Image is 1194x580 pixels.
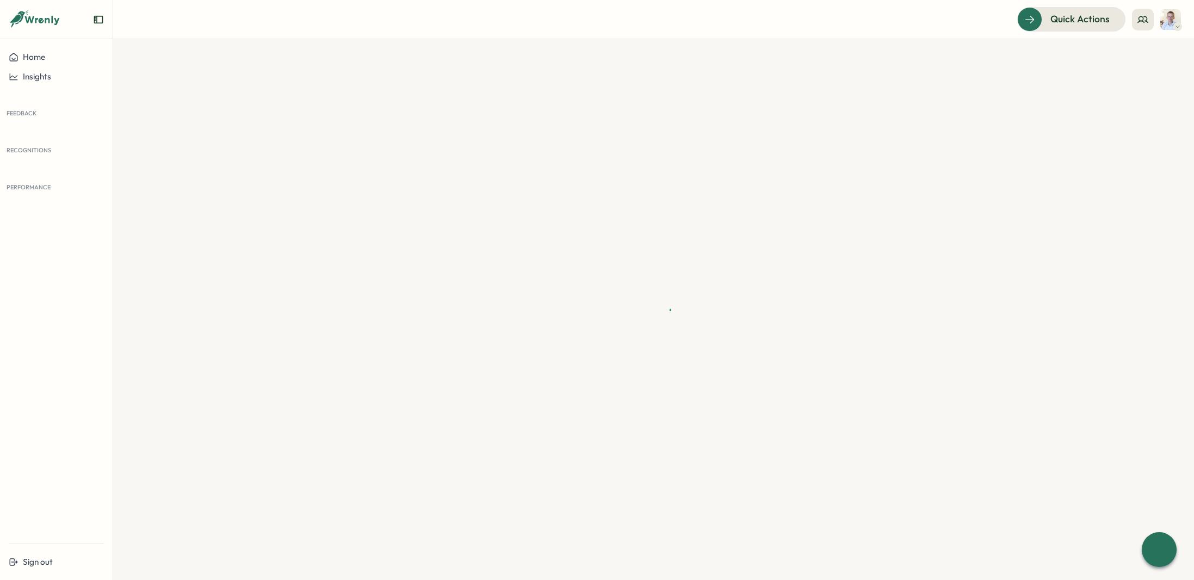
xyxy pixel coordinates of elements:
button: Expand sidebar [93,14,104,25]
img: Thomas Clark [1160,9,1181,30]
span: Quick Actions [1050,12,1110,26]
span: Insights [23,71,51,82]
span: Sign out [23,557,53,567]
span: Home [23,52,45,62]
button: Quick Actions [1017,7,1125,31]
